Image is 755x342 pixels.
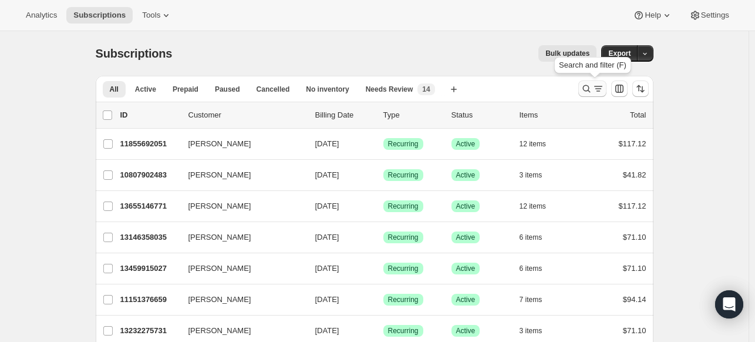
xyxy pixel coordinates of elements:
span: [PERSON_NAME] [188,200,251,212]
span: [DATE] [315,233,339,242]
span: 12 items [520,139,546,149]
span: Active [456,264,476,273]
p: 13459915027 [120,263,179,274]
span: 14 [422,85,430,94]
span: 6 items [520,264,542,273]
div: 11855692051[PERSON_NAME][DATE]SuccessRecurringSuccessActive12 items$117.12 [120,136,646,152]
span: [PERSON_NAME] [188,169,251,181]
span: 6 items [520,233,542,242]
button: Tools [135,7,179,24]
button: 6 items [520,260,555,277]
div: 13655146771[PERSON_NAME][DATE]SuccessRecurringSuccessActive12 items$117.12 [120,198,646,214]
div: 13232275731[PERSON_NAME][DATE]SuccessRecurringSuccessActive3 items$71.10 [120,323,646,339]
span: $117.12 [619,202,646,210]
button: Settings [682,7,736,24]
button: Subscriptions [66,7,133,24]
span: Settings [701,11,729,20]
button: Analytics [19,7,64,24]
span: Active [135,85,156,94]
p: Billing Date [315,109,374,121]
span: $71.10 [623,326,646,335]
p: 13655146771 [120,200,179,212]
p: 13146358035 [120,232,179,243]
span: All [110,85,119,94]
span: Recurring [388,326,419,336]
span: [PERSON_NAME] [188,294,251,306]
span: [DATE] [315,264,339,273]
button: 3 items [520,323,555,339]
div: 13459915027[PERSON_NAME][DATE]SuccessRecurringSuccessActive6 items$71.10 [120,260,646,277]
button: 12 items [520,198,559,214]
span: Recurring [388,295,419,304]
span: Subscriptions [96,47,173,60]
button: 12 items [520,136,559,152]
span: Recurring [388,139,419,149]
div: 10807902483[PERSON_NAME][DATE]SuccessRecurringSuccessActive3 items$41.82 [120,167,646,183]
span: [DATE] [315,295,339,304]
button: Search and filter results [578,81,606,97]
span: Active [456,233,476,242]
button: Export [601,45,638,62]
span: [PERSON_NAME] [188,325,251,337]
span: [PERSON_NAME] [188,232,251,243]
span: [DATE] [315,170,339,179]
p: ID [120,109,179,121]
span: Active [456,170,476,180]
p: Customer [188,109,306,121]
div: 11151376659[PERSON_NAME][DATE]SuccessRecurringSuccessActive7 items$94.14 [120,291,646,308]
span: Recurring [388,264,419,273]
span: No inventory [306,85,349,94]
span: $71.10 [623,233,646,242]
span: Subscriptions [73,11,126,20]
button: [PERSON_NAME] [181,259,299,278]
span: 7 items [520,295,542,304]
p: 11855692051 [120,138,179,150]
span: Bulk updates [545,49,589,58]
div: Type [383,109,442,121]
button: Sort the results [632,81,649,97]
button: Help [626,7,679,24]
span: 3 items [520,326,542,336]
button: Customize table column order and visibility [611,81,628,97]
button: 3 items [520,167,555,183]
span: [DATE] [315,202,339,210]
span: Active [456,202,476,211]
span: Recurring [388,202,419,211]
button: 6 items [520,229,555,246]
span: [PERSON_NAME] [188,138,251,150]
p: 11151376659 [120,294,179,306]
span: Cancelled [257,85,290,94]
button: [PERSON_NAME] [181,228,299,247]
button: [PERSON_NAME] [181,197,299,216]
span: Prepaid [173,85,198,94]
span: 12 items [520,202,546,211]
span: Needs Review [366,85,413,94]
span: Tools [142,11,160,20]
button: 7 items [520,291,555,308]
span: [DATE] [315,326,339,335]
span: Export [608,49,631,58]
button: Bulk updates [538,45,596,62]
button: [PERSON_NAME] [181,321,299,340]
div: Open Intercom Messenger [715,290,743,318]
span: Active [456,139,476,149]
button: Create new view [444,81,463,98]
span: $41.82 [623,170,646,179]
span: Recurring [388,233,419,242]
span: $94.14 [623,295,646,304]
div: IDCustomerBilling DateTypeStatusItemsTotal [120,109,646,121]
span: $117.12 [619,139,646,148]
span: Paused [215,85,240,94]
span: Recurring [388,170,419,180]
span: [PERSON_NAME] [188,263,251,274]
span: Analytics [26,11,57,20]
span: $71.10 [623,264,646,273]
span: [DATE] [315,139,339,148]
p: Status [451,109,510,121]
span: Help [645,11,660,20]
span: 3 items [520,170,542,180]
button: [PERSON_NAME] [181,166,299,185]
div: Items [520,109,578,121]
p: 13232275731 [120,325,179,337]
p: 10807902483 [120,169,179,181]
